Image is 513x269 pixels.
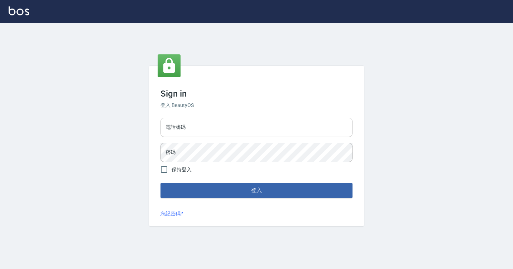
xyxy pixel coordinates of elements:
h3: Sign in [160,89,353,99]
h6: 登入 BeautyOS [160,102,353,109]
button: 登入 [160,183,353,198]
img: Logo [9,6,29,15]
span: 保持登入 [172,166,192,173]
a: 忘記密碼? [160,210,183,217]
